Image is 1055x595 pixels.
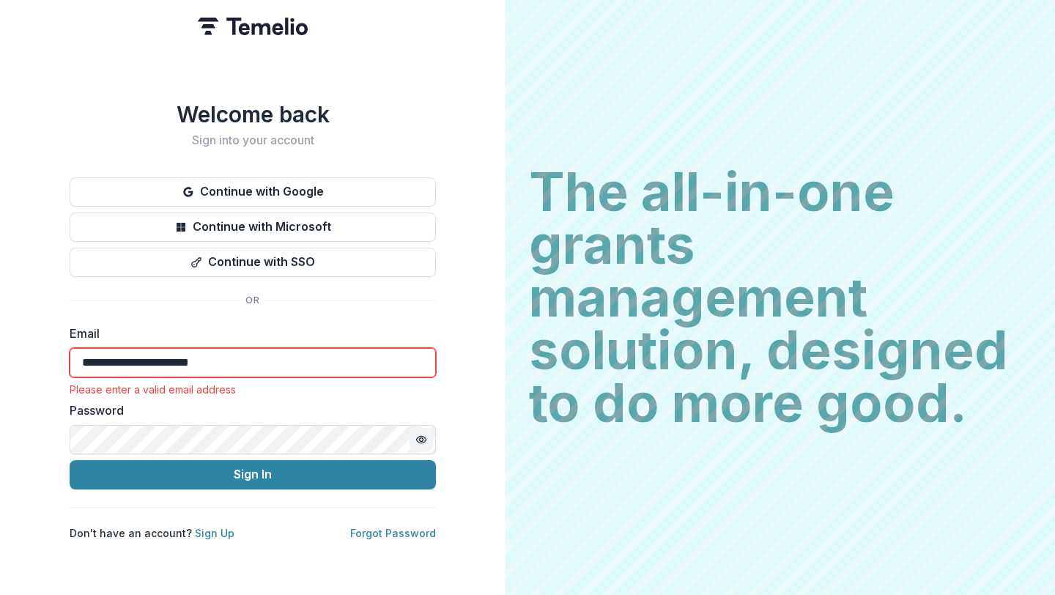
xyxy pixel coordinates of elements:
[70,325,427,342] label: Email
[70,525,234,541] p: Don't have an account?
[70,402,427,419] label: Password
[70,248,436,277] button: Continue with SSO
[70,101,436,127] h1: Welcome back
[70,133,436,147] h2: Sign into your account
[195,527,234,539] a: Sign Up
[70,212,436,242] button: Continue with Microsoft
[350,527,436,539] a: Forgot Password
[410,428,433,451] button: Toggle password visibility
[70,460,436,489] button: Sign In
[198,18,308,35] img: Temelio
[70,177,436,207] button: Continue with Google
[70,383,436,396] div: Please enter a valid email address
